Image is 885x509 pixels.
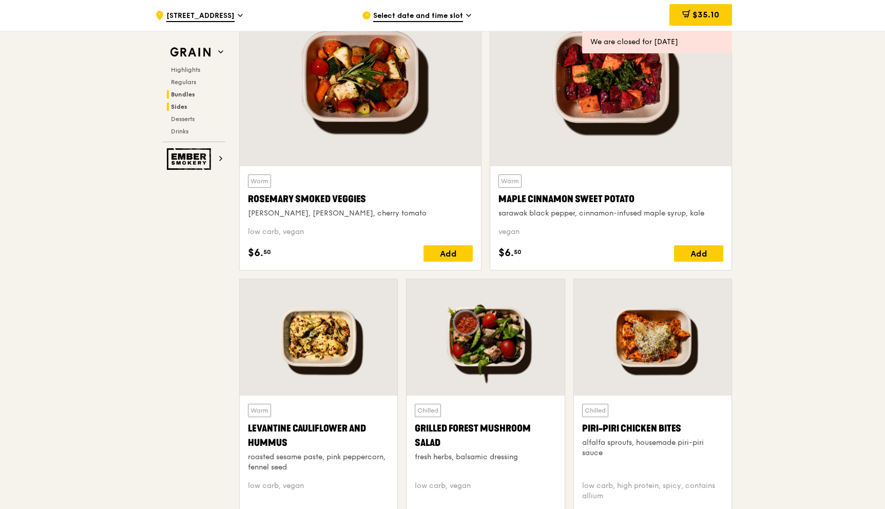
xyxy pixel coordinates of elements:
div: vegan [498,227,723,237]
div: We are closed for [DATE] [590,37,724,47]
div: Add [674,245,723,262]
div: low carb, high protein, spicy, contains allium [582,481,723,501]
span: $6. [498,245,514,261]
div: Warm [248,404,271,417]
div: roasted sesame paste, pink peppercorn, fennel seed [248,452,389,473]
span: 50 [514,248,522,256]
div: Warm [248,174,271,188]
div: Piri-piri Chicken Bites [582,421,723,436]
span: Highlights [171,66,200,73]
img: Ember Smokery web logo [167,148,214,170]
div: [PERSON_NAME], [PERSON_NAME], cherry tomato [248,208,473,219]
span: $6. [248,245,263,261]
span: Sides [171,103,187,110]
span: Bundles [171,91,195,98]
div: Chilled [415,404,441,417]
div: Warm [498,174,522,188]
div: alfalfa sprouts, housemade piri-piri sauce [582,438,723,458]
span: [STREET_ADDRESS] [166,11,235,22]
div: sarawak black pepper, cinnamon-infused maple syrup, kale [498,208,723,219]
div: Rosemary Smoked Veggies [248,192,473,206]
div: low carb, vegan [248,481,389,501]
div: Chilled [582,404,608,417]
span: Desserts [171,115,195,123]
span: Drinks [171,128,188,135]
img: Grain web logo [167,43,214,62]
span: Select date and time slot [373,11,463,22]
span: Regulars [171,79,196,86]
div: Add [424,245,473,262]
div: Levantine Cauliflower and Hummus [248,421,389,450]
div: low carb, vegan [248,227,473,237]
div: low carb, vegan [415,481,556,501]
span: $35.10 [692,10,719,19]
div: Grilled Forest Mushroom Salad [415,421,556,450]
div: Maple Cinnamon Sweet Potato [498,192,723,206]
span: 50 [263,248,271,256]
div: fresh herbs, balsamic dressing [415,452,556,462]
